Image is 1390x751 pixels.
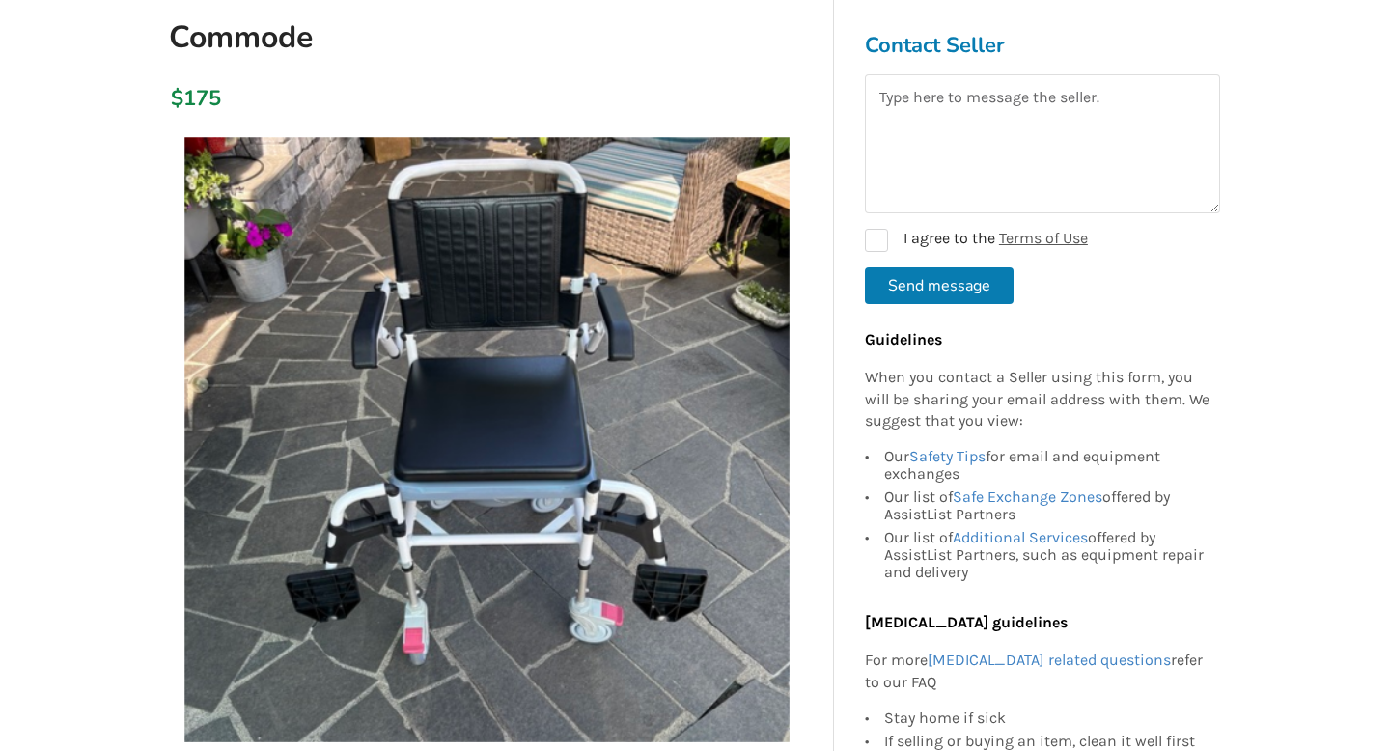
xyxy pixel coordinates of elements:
[865,614,1068,632] b: [MEDICAL_DATA] guidelines
[953,488,1102,507] a: Safe Exchange Zones
[865,330,942,348] b: Guidelines
[865,229,1088,252] label: I agree to the
[884,527,1210,582] div: Our list of offered by AssistList Partners, such as equipment repair and delivery
[953,529,1088,547] a: Additional Services
[928,651,1171,669] a: [MEDICAL_DATA] related questions
[865,267,1014,304] button: Send message
[909,448,986,466] a: Safety Tips
[999,229,1088,247] a: Terms of Use
[884,709,1210,730] div: Stay home if sick
[865,32,1220,59] h3: Contact Seller
[884,449,1210,487] div: Our for email and equipment exchanges
[884,487,1210,527] div: Our list of offered by AssistList Partners
[153,17,610,57] h1: Commode
[171,85,181,112] div: $175
[865,650,1210,694] p: For more refer to our FAQ
[865,367,1210,433] p: When you contact a Seller using this form, you will be sharing your email address with them. We s...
